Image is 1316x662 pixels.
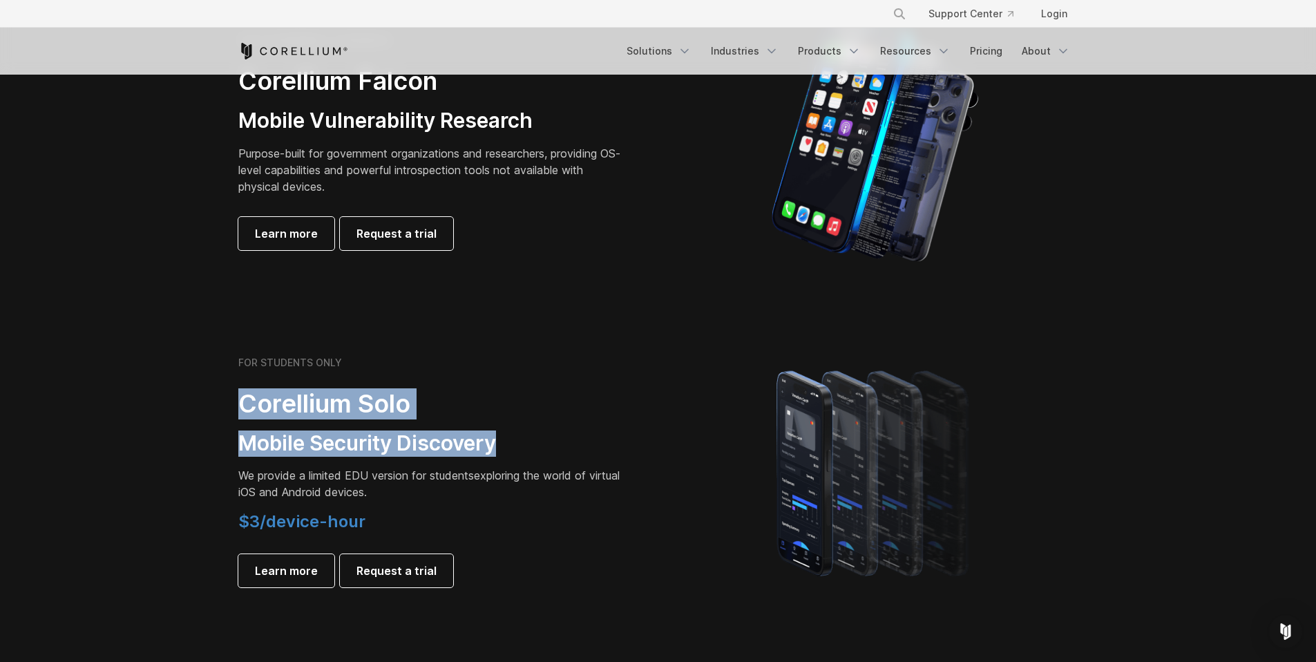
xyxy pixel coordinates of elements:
[238,431,625,457] h3: Mobile Security Discovery
[1030,1,1078,26] a: Login
[872,39,959,64] a: Resources
[917,1,1024,26] a: Support Center
[255,225,318,242] span: Learn more
[790,39,869,64] a: Products
[749,351,1001,593] img: A lineup of four iPhone models becoming more gradient and blurred
[238,469,474,482] span: We provide a limited EDU version for students
[962,39,1011,64] a: Pricing
[238,511,365,531] span: $3/device-hour
[238,554,334,587] a: Learn more
[238,217,334,250] a: Learn more
[618,39,1078,64] div: Navigation Menu
[618,39,700,64] a: Solutions
[771,21,979,263] img: iPhone model separated into the mechanics used to build the physical device.
[356,225,437,242] span: Request a trial
[703,39,787,64] a: Industries
[876,1,1078,26] div: Navigation Menu
[356,562,437,579] span: Request a trial
[238,43,348,59] a: Corellium Home
[1013,39,1078,64] a: About
[255,562,318,579] span: Learn more
[238,108,625,134] h3: Mobile Vulnerability Research
[887,1,912,26] button: Search
[1269,615,1302,648] div: Open Intercom Messenger
[238,66,625,97] h2: Corellium Falcon
[340,554,453,587] a: Request a trial
[340,217,453,250] a: Request a trial
[238,467,625,500] p: exploring the world of virtual iOS and Android devices.
[238,145,625,195] p: Purpose-built for government organizations and researchers, providing OS-level capabilities and p...
[238,388,625,419] h2: Corellium Solo
[238,357,342,369] h6: FOR STUDENTS ONLY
